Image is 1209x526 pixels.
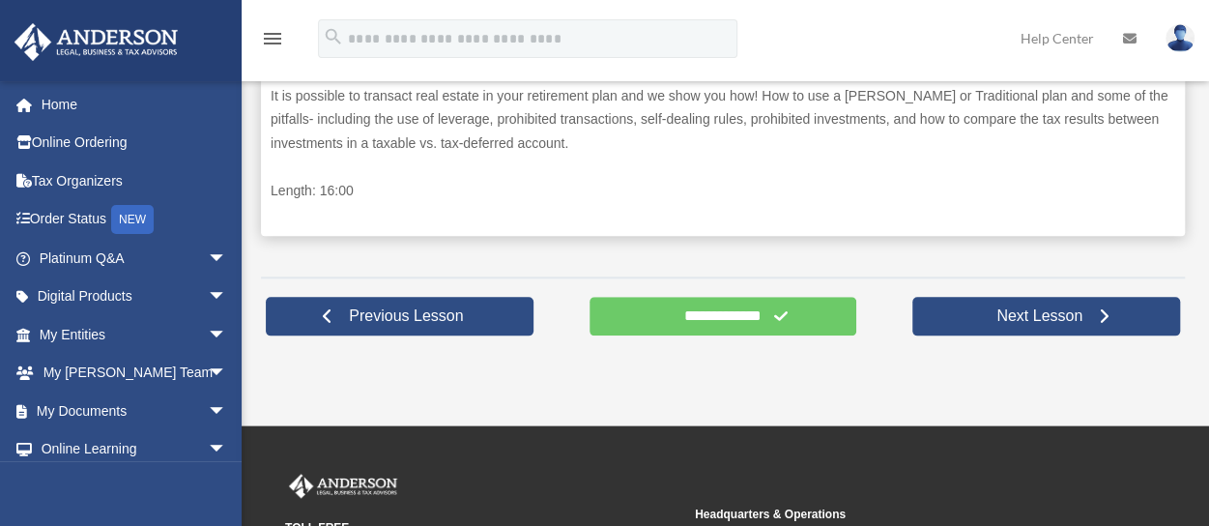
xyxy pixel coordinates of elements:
[14,239,256,278] a: Platinum Q&Aarrow_drop_down
[208,315,246,355] span: arrow_drop_down
[271,84,1175,156] p: It is possible to transact real estate in your retirement plan and we show you how! How to use a ...
[14,85,256,124] a: Home
[912,297,1180,336] a: Next Lesson
[14,430,256,469] a: Online Learningarrow_drop_down
[14,278,256,316] a: Digital Productsarrow_drop_down
[14,200,256,240] a: Order StatusNEW
[271,179,1175,203] p: Length: 16:00
[208,239,246,278] span: arrow_drop_down
[323,26,344,47] i: search
[111,205,154,234] div: NEW
[208,430,246,470] span: arrow_drop_down
[14,161,256,200] a: Tax Organizers
[14,315,256,354] a: My Entitiesarrow_drop_down
[981,307,1098,326] span: Next Lesson
[333,307,478,326] span: Previous Lesson
[285,474,401,499] img: Anderson Advisors Platinum Portal
[1166,24,1195,52] img: User Pic
[208,392,246,431] span: arrow_drop_down
[14,124,256,162] a: Online Ordering
[261,34,284,50] a: menu
[14,392,256,430] a: My Documentsarrow_drop_down
[266,297,533,336] a: Previous Lesson
[695,505,1091,525] small: Headquarters & Operations
[208,278,246,317] span: arrow_drop_down
[208,354,246,394] span: arrow_drop_down
[261,27,284,50] i: menu
[9,23,184,61] img: Anderson Advisors Platinum Portal
[14,354,256,393] a: My [PERSON_NAME] Teamarrow_drop_down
